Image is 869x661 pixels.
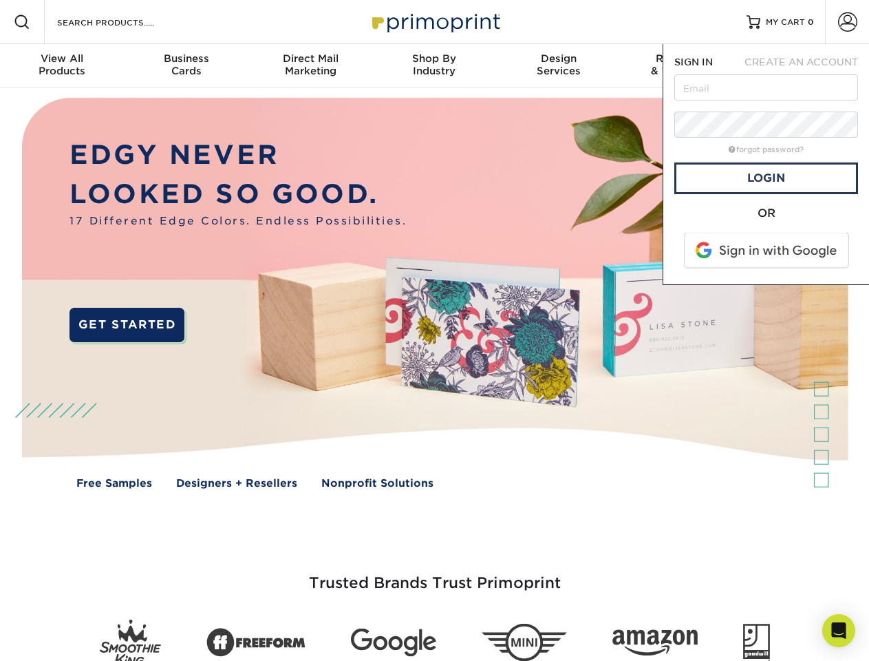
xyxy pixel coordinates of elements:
span: MY CART [766,17,805,28]
a: GET STARTED [69,308,184,342]
div: Marketing [248,52,372,77]
div: Open Intercom Messenger [822,614,855,647]
img: Goodwill [743,624,770,661]
a: Resources& Templates [621,44,744,88]
div: Services [497,52,621,77]
a: Login [674,162,858,194]
a: Designers + Resellers [176,476,297,492]
img: Google [351,629,436,657]
span: CREATE AN ACCOUNT [744,56,858,67]
a: forgot password? [729,145,804,154]
img: Amazon [612,630,698,656]
a: DesignServices [497,44,621,88]
div: Industry [372,52,496,77]
h3: Trusted Brands Trust Primoprint [32,541,837,609]
a: Direct MailMarketing [248,44,372,88]
span: Direct Mail [248,52,372,65]
a: Shop ByIndustry [372,44,496,88]
a: Free Samples [76,476,152,492]
a: Nonprofit Solutions [321,476,433,492]
span: Business [124,52,248,65]
p: EDGY NEVER [69,136,407,175]
span: 17 Different Edge Colors. Endless Possibilities. [69,213,407,229]
span: Shop By [372,52,496,65]
input: SEARCH PRODUCTS..... [56,14,190,30]
span: SIGN IN [674,56,713,67]
p: LOOKED SO GOOD. [69,175,407,214]
span: Resources [621,52,744,65]
img: Primoprint [366,7,504,36]
div: Cards [124,52,248,77]
div: & Templates [621,52,744,77]
div: OR [674,205,858,222]
span: 0 [808,17,814,27]
span: Design [497,52,621,65]
a: BusinessCards [124,44,248,88]
input: Email [674,74,858,101]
